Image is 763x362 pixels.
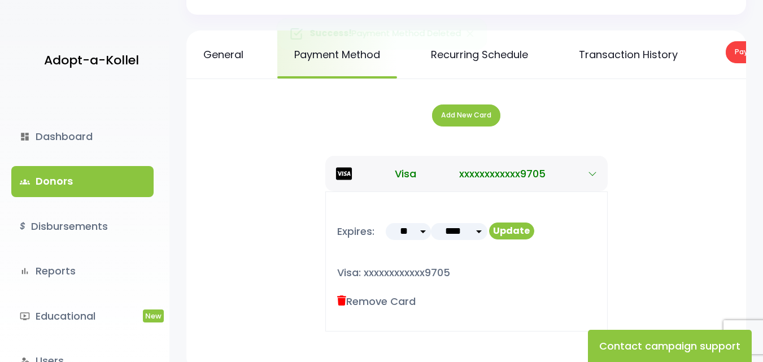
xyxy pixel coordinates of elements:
[588,330,752,362] button: Contact campaign support
[325,156,608,191] button: Visa xxxxxxxxxxxx9705
[11,166,154,197] a: groupsDonors
[489,223,534,239] button: Update
[337,294,416,309] label: Remove Card
[44,49,139,72] p: Adopt-a-Kollel
[414,30,545,78] a: Recurring Schedule
[432,104,500,127] button: Add New Card
[20,311,30,321] i: ondemand_video
[20,219,25,235] i: $
[459,166,546,181] span: xxxxxxxxxxxx9705
[20,266,30,276] i: bar_chart
[11,256,154,286] a: bar_chartReports
[20,132,30,142] i: dashboard
[38,33,139,88] a: Adopt-a-Kollel
[562,30,695,78] a: Transaction History
[186,30,260,78] a: General
[11,211,154,242] a: $Disbursements
[337,264,596,282] p: Visa: xxxxxxxxxxxx9705
[143,309,164,322] span: New
[276,18,487,50] div: Payment Method Deleted
[395,166,416,181] span: Visa
[11,301,154,332] a: ondemand_videoEducationalNew
[20,177,30,187] span: groups
[277,30,397,78] a: Payment Method
[309,27,351,39] strong: Success!
[11,121,154,152] a: dashboardDashboard
[454,19,487,49] button: Close
[337,223,374,251] p: Expires:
